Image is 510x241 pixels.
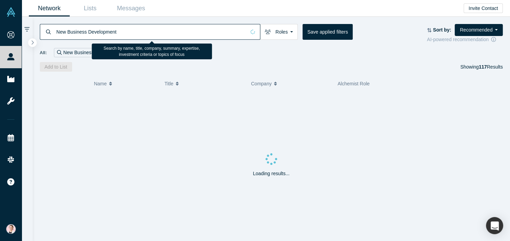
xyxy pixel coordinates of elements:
[303,24,353,40] button: Save applied filters
[338,81,370,86] span: Alchemist Role
[94,76,157,91] button: Name
[56,24,246,40] input: Search by name, title, company, summary, expertise, investment criteria or topics of focus
[54,48,132,57] div: New Business Development
[433,27,451,33] strong: Sort by:
[251,76,272,91] span: Company
[123,49,128,57] button: Remove Filter
[464,3,503,13] button: Invite Contact
[40,49,47,56] span: All:
[94,76,106,91] span: Name
[427,36,503,43] div: AI-powered recommendation
[6,7,16,17] img: Alchemist Vault Logo
[29,0,70,16] a: Network
[460,62,503,72] div: Showing
[70,0,111,16] a: Lists
[6,224,16,234] img: Yuko Nakahata's Account
[165,76,173,91] span: Title
[111,0,151,16] a: Messages
[479,64,503,70] span: Results
[479,64,487,70] strong: 117
[260,24,298,40] button: Roles
[40,62,72,72] button: Add to List
[253,170,290,177] p: Loading results...
[251,76,330,91] button: Company
[165,76,244,91] button: Title
[455,24,503,36] button: Recommended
